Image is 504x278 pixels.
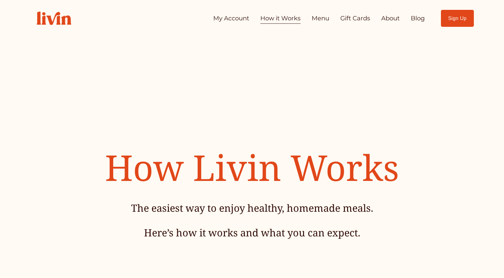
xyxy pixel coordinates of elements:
[411,12,425,25] a: Blog
[68,201,436,215] h4: The easiest way to enjoy healthy, homemade meals.
[340,12,370,25] a: Gift Cards
[68,226,436,239] h4: Here’s how it works and what you can expect.
[260,12,301,25] a: How it Works
[381,12,400,25] a: About
[213,12,249,25] a: My Account
[30,5,78,31] img: Livin
[105,143,399,191] span: How Livin Works
[441,10,474,27] a: Sign Up
[312,12,329,25] a: Menu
